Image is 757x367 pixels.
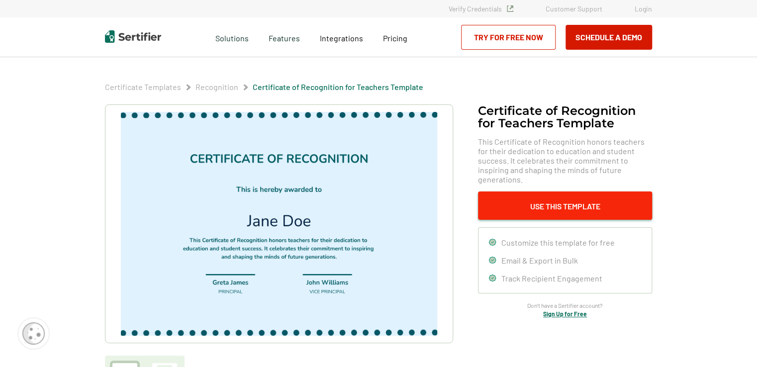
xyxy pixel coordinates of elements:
span: Track Recipient Engagement [501,274,602,283]
span: Features [269,31,300,43]
button: Schedule a Demo [566,25,652,50]
span: Integrations [320,33,363,43]
img: Sertifier | Digital Credentialing Platform [105,30,161,43]
a: Customer Support [546,4,602,13]
a: Recognition [195,82,238,92]
span: Pricing [383,33,407,43]
span: Solutions [215,31,249,43]
a: Login [635,4,652,13]
button: Use This Template [478,191,652,220]
a: Sign Up for Free [543,310,587,317]
a: Certificate Templates [105,82,181,92]
img: Certificate of Recognition for Teachers Template [121,112,437,336]
span: This Certificate of Recognition honors teachers for their dedication to education and student suc... [478,137,652,184]
span: Customize this template for free [501,238,615,247]
iframe: Chat Widget [707,319,757,367]
h1: Certificate of Recognition for Teachers Template [478,104,652,129]
span: Email & Export in Bulk [501,256,578,265]
a: Try for Free Now [461,25,556,50]
a: Integrations [320,31,363,43]
a: Pricing [383,31,407,43]
span: Don’t have a Sertifier account? [527,301,603,310]
a: Certificate of Recognition for Teachers Template [253,82,423,92]
img: Cookie Popup Icon [22,322,45,345]
div: Breadcrumb [105,82,423,92]
a: Verify Credentials [449,4,513,13]
img: Verified [507,5,513,12]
